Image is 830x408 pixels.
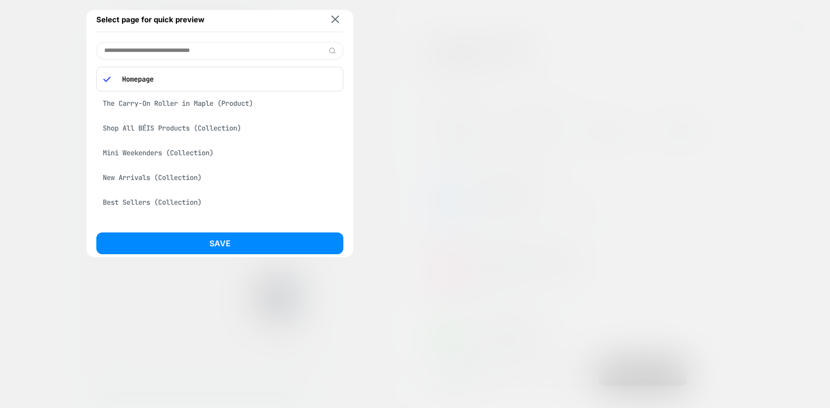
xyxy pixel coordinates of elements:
button: Save [96,232,343,254]
img: close [332,16,339,23]
p: Homepage [117,75,336,84]
img: blue checkmark [103,76,111,83]
div: Shop All BÉIS Products (Collection) [96,119,343,137]
div: New Arrivals (Collection) [96,168,343,187]
div: Mini Weekenders (Collection) [96,143,343,162]
span: Select page for quick preview [96,15,205,24]
div: Best Sellers (Collection) [96,193,343,212]
img: edit [329,47,336,54]
div: Shop All BÉIS Products (Collection) [96,218,343,236]
div: The Carry-On Roller in Maple (Product) [96,94,343,113]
